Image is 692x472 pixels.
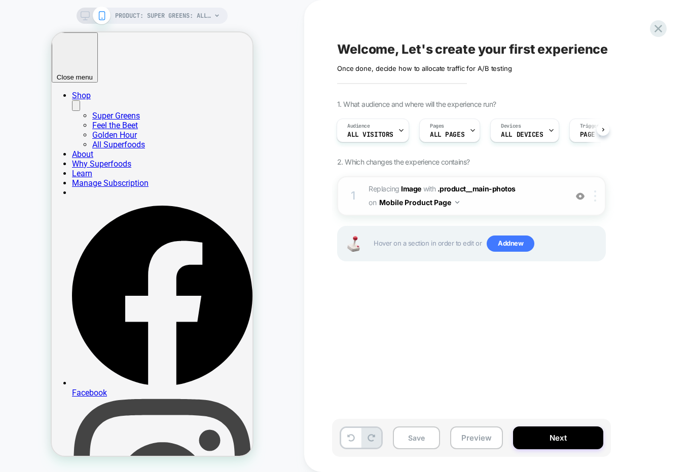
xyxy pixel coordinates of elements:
[580,123,600,130] span: Trigger
[20,346,201,365] a: Facebook
[379,195,459,210] button: Mobile Product Page
[41,88,86,98] a: Feel the Beet
[369,184,421,193] span: Replacing
[455,201,459,204] img: down arrow
[20,356,55,365] span: Facebook
[41,78,88,88] a: Super Greens
[347,131,393,138] span: All Visitors
[580,131,614,138] span: Page Load
[20,68,28,78] button: Shop
[115,8,211,24] span: PRODUCT: Super Greens: all-natural greens powder for daily health [supergreens]
[423,184,436,193] span: WITH
[5,41,41,49] span: Close menu
[430,123,444,130] span: Pages
[20,127,80,136] a: Why Superfoods
[513,426,603,449] button: Next
[401,184,421,193] b: Image
[41,98,85,107] a: Golden Hour
[20,136,41,146] a: Learn
[450,426,503,449] button: Preview
[438,184,516,193] span: .product__main-photos
[393,426,440,449] button: Save
[594,190,596,202] img: close
[576,192,585,201] img: crossed eye
[374,235,600,252] span: Hover on a section in order to edit or
[430,131,464,138] span: ALL PAGES
[348,186,358,206] div: 1
[20,58,39,68] a: Shop
[20,146,97,155] a: Manage Subscription
[337,158,469,166] span: 2. Which changes the experience contains?
[501,123,521,130] span: Devices
[347,123,370,130] span: Audience
[20,117,42,127] a: About
[41,107,93,117] a: All Superfoods
[369,196,376,209] span: on
[487,235,534,252] span: Add new
[343,236,363,252] img: Joystick
[337,100,496,108] span: 1. What audience and where will the experience run?
[501,131,543,138] span: ALL DEVICES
